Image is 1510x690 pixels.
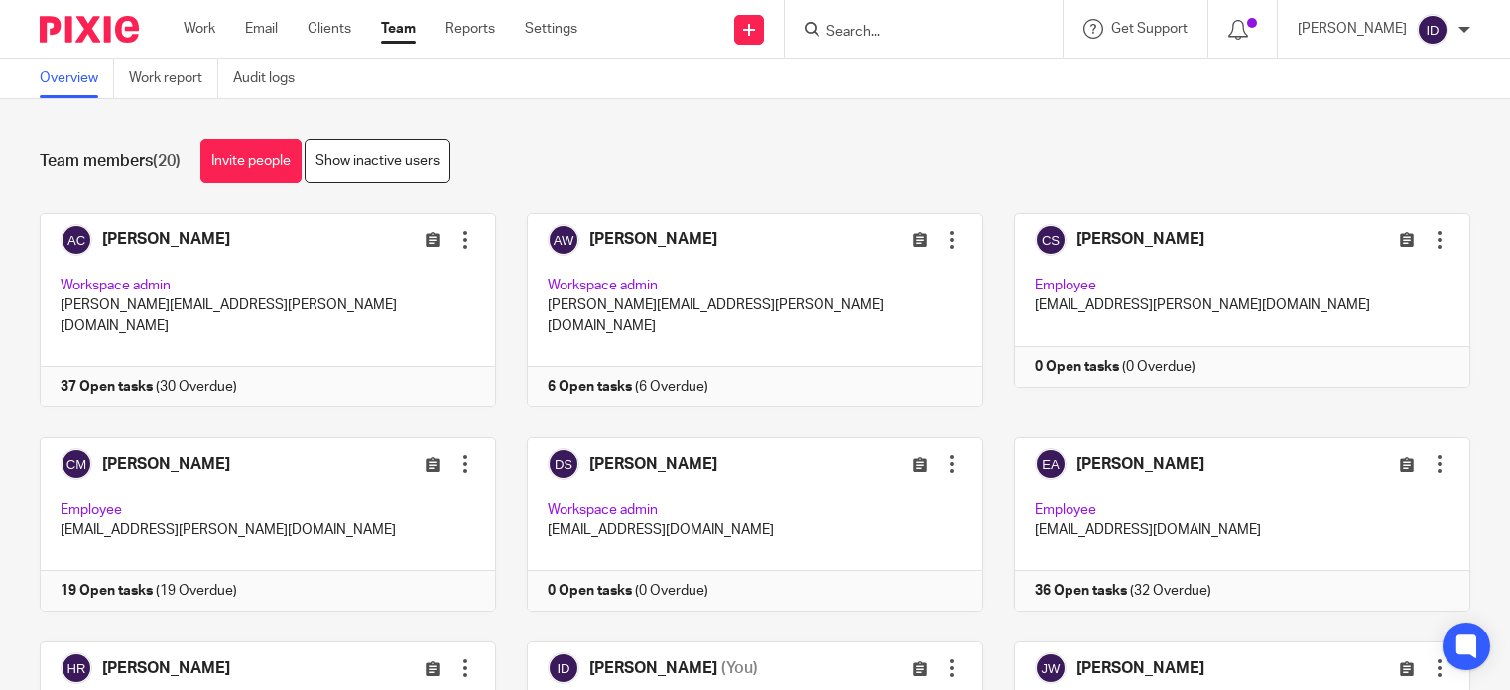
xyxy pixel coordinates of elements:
a: Work [184,19,215,39]
img: svg%3E [1417,14,1448,46]
p: [PERSON_NAME] [1298,19,1407,39]
a: Settings [525,19,577,39]
span: (20) [153,153,181,169]
a: Reports [445,19,495,39]
input: Search [824,24,1003,42]
span: Get Support [1111,22,1188,36]
a: Team [381,19,416,39]
a: Work report [129,59,218,98]
a: Invite people [200,139,302,183]
h1: Team members [40,151,181,172]
a: Clients [308,19,351,39]
a: Overview [40,59,114,98]
a: Show inactive users [305,139,450,183]
a: Email [245,19,278,39]
img: Pixie [40,16,139,43]
a: Audit logs [233,59,310,98]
